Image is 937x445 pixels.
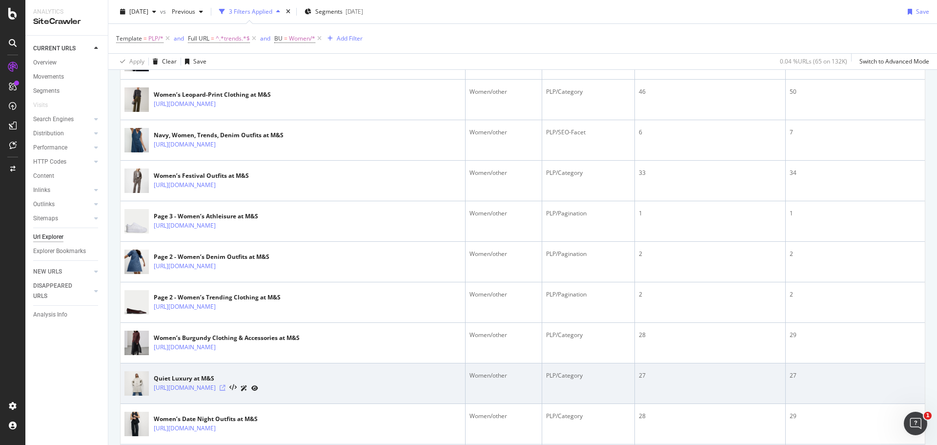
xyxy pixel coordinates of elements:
div: Url Explorer [33,232,63,242]
a: [URL][DOMAIN_NAME] [154,99,216,109]
div: Women’s Leopard-Print Clothing at M&S [154,90,271,99]
div: Women/other [469,250,537,258]
button: and [260,34,270,43]
div: 6 [639,128,782,137]
div: Visits [33,100,48,110]
span: Women/* [289,32,315,45]
div: 3 Filters Applied [229,7,272,16]
div: Segments [33,86,60,96]
a: [URL][DOMAIN_NAME] [154,302,216,312]
a: AI Url Details [241,383,247,393]
div: times [284,7,292,17]
a: NEW URLS [33,267,91,277]
button: Segments[DATE] [301,4,367,20]
div: PLP/Pagination [546,290,631,299]
a: Content [33,171,101,181]
div: Women/other [469,412,537,421]
div: 2 [639,290,782,299]
a: Visits [33,100,58,110]
div: NEW URLS [33,267,62,277]
span: ^.*trends.*$ [216,32,250,45]
div: and [260,34,270,42]
img: main image [124,84,149,116]
a: [URL][DOMAIN_NAME] [154,383,216,393]
a: [URL][DOMAIN_NAME] [154,221,216,231]
div: Save [193,57,206,65]
div: CURRENT URLS [33,43,76,54]
div: Performance [33,143,67,153]
div: Overview [33,58,57,68]
div: Content [33,171,54,181]
div: Women/other [469,169,537,177]
button: Switch to Advanced Mode [856,54,929,69]
div: Women/other [469,209,537,218]
a: Performance [33,143,91,153]
div: PLP/Category [546,169,631,177]
button: and [174,34,184,43]
span: = [284,34,287,42]
div: PLP/Category [546,371,631,380]
a: [URL][DOMAIN_NAME] [154,180,216,190]
div: Movements [33,72,64,82]
a: Movements [33,72,101,82]
div: Women/other [469,128,537,137]
div: Women/other [469,290,537,299]
span: PLP/* [148,32,163,45]
span: Template [116,34,142,42]
div: Women/other [469,371,537,380]
div: SiteCrawler [33,16,100,27]
a: Analysis Info [33,310,101,320]
div: Switch to Advanced Mode [859,57,929,65]
button: Previous [168,4,207,20]
div: PLP/Pagination [546,209,631,218]
div: 1 [639,209,782,218]
button: Save [904,4,929,20]
a: CURRENT URLS [33,43,91,54]
div: Inlinks [33,185,50,195]
div: Quiet Luxury at M&S [154,374,258,383]
div: 27 [790,371,921,380]
div: 2 [639,250,782,258]
div: PLP/SEO-Facet [546,128,631,137]
div: 46 [639,87,782,96]
button: Clear [149,54,177,69]
div: and [174,34,184,42]
button: [DATE] [116,4,160,20]
div: 50 [790,87,921,96]
span: = [143,34,147,42]
div: 29 [790,331,921,339]
a: [URL][DOMAIN_NAME] [154,424,216,433]
button: Add Filter [324,33,363,44]
div: PLP/Category [546,412,631,421]
img: main image [124,246,149,278]
a: DISAPPEARED URLS [33,281,91,301]
div: 28 [639,412,782,421]
div: PLP/Pagination [546,250,631,258]
a: [URL][DOMAIN_NAME] [154,342,216,352]
div: PLP/Category [546,87,631,96]
div: Distribution [33,128,64,139]
iframe: Intercom live chat [904,412,927,435]
button: View HTML Source [229,384,237,391]
a: Inlinks [33,185,91,195]
div: Women’s Date Night Outfits at M&S [154,415,258,424]
a: Distribution [33,128,91,139]
img: main image [124,125,149,156]
div: DISAPPEARED URLS [33,281,82,301]
div: Sitemaps [33,213,58,224]
a: [URL][DOMAIN_NAME] [154,140,216,149]
div: Analysis Info [33,310,67,320]
div: Page 2 - Women’s Trending Clothing at M&S [154,293,281,302]
span: Segments [315,7,343,16]
div: Navy, Women, Trends, Denim Outfits at M&S [154,131,284,140]
span: BU [274,34,283,42]
div: 27 [639,371,782,380]
span: Full URL [188,34,209,42]
div: 2 [790,250,921,258]
div: Search Engines [33,114,74,125]
span: 1 [924,412,932,420]
div: Women/other [469,87,537,96]
button: Save [181,54,206,69]
div: 33 [639,169,782,177]
a: Overview [33,58,101,68]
